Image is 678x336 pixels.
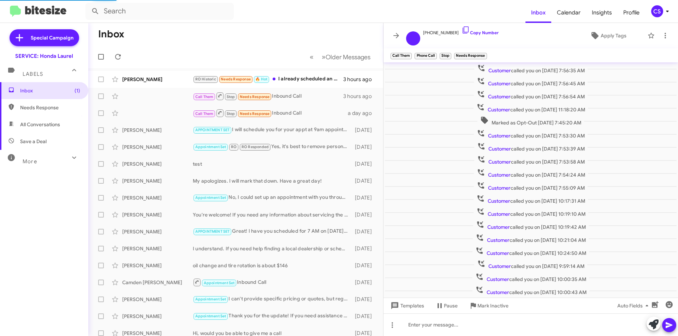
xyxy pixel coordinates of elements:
span: Marked as Opt-Out [DATE] 7:45:20 AM [477,116,584,126]
input: Search [85,3,234,20]
div: Inbound Call [193,92,343,100]
a: Inbox [525,2,551,23]
span: Apply Tags [601,29,626,42]
span: RO Responded [242,145,269,149]
span: Customer [488,80,511,87]
div: SERVICE: Honda Laurel [15,53,73,60]
div: [DATE] [351,262,377,269]
div: I can't provide specific pricing or quotes, but regular maintenance typically includes oil change... [193,295,351,303]
div: I will schedule you for your appt at 9am appointment [DATE][DATE]. We can also arrange shuttle se... [193,126,351,134]
span: More [23,158,37,165]
span: Templates [389,299,424,312]
div: [DATE] [351,177,377,184]
div: [DATE] [351,143,377,151]
div: I already scheduled an appointment for [DATE] [193,75,343,83]
div: [PERSON_NAME] [122,194,193,201]
span: Calendar [551,2,586,23]
div: test [193,160,351,167]
div: oil change and tire rotation is about $146 [193,262,351,269]
span: Needs Response [20,104,80,111]
div: [PERSON_NAME] [122,228,193,235]
span: Customer [488,172,511,178]
div: [PERSON_NAME] [122,313,193,320]
div: 3 hours ago [343,76,377,83]
button: Next [317,50,375,64]
span: Special Campaign [31,34,73,41]
span: called you on [DATE] 7:53:30 AM [474,129,588,139]
span: called you on [DATE] 10:19:10 AM [474,207,588,218]
span: Customer [488,211,510,217]
div: [PERSON_NAME] [122,127,193,134]
span: called you on [DATE] 7:55:09 AM [474,181,588,191]
div: [PERSON_NAME] [122,76,193,83]
div: No, I could set up an appointment with you through text as well. [193,194,351,202]
span: Mark Inactive [477,299,509,312]
button: Apply Tags [572,29,644,42]
div: a day ago [348,110,377,117]
div: Inbound Call [193,109,348,117]
span: RO [231,145,237,149]
span: (1) [75,87,80,94]
div: [PERSON_NAME] [122,296,193,303]
button: Templates [383,299,430,312]
span: Pause [444,299,458,312]
span: Customer [488,133,511,139]
button: Previous [305,50,318,64]
span: Auto Fields [617,299,651,312]
div: [DATE] [351,211,377,218]
div: [PERSON_NAME] [122,211,193,218]
span: Appointment Set [195,195,226,200]
span: « [310,53,314,61]
span: called you on [DATE] 7:53:39 AM [474,142,588,152]
div: [DATE] [351,296,377,303]
span: Appointment Set [195,314,226,318]
nav: Page navigation example [306,50,375,64]
span: Customer [487,237,510,243]
span: APPOINTMENT SET [195,128,230,132]
div: [DATE] [351,279,377,286]
span: Appointment Set [204,281,235,285]
div: Yes, it's best to remove personal items from the interior before detailing. This ensures a thorou... [193,143,351,151]
button: Pause [430,299,463,312]
span: called you on [DATE] 7:54:24 AM [474,168,588,178]
div: [DATE] [351,313,377,320]
small: Stop [440,53,451,59]
div: [DATE] [351,160,377,167]
div: [PERSON_NAME] [122,262,193,269]
div: [PERSON_NAME] [122,177,193,184]
span: Customer [488,198,510,204]
span: called you on [DATE] 10:00:35 AM [472,273,589,283]
div: Great! I have you scheduled for 7 AM on [DATE]. If you need to make any changes, just let me know! [193,227,351,236]
small: Needs Response [454,53,487,59]
span: Customer [488,93,511,100]
span: [PHONE_NUMBER] [423,26,499,36]
span: Inbox [20,87,80,94]
h1: Inbox [98,29,124,40]
span: called you on [DATE] 7:56:35 AM [474,64,588,74]
span: Insights [586,2,618,23]
span: Customer [488,185,511,191]
span: Call Them [195,111,214,116]
span: Customer [487,276,509,282]
div: CS [651,5,663,17]
div: Inbound Call [193,278,351,287]
div: [DATE] [351,127,377,134]
button: Mark Inactive [463,299,514,312]
span: Older Messages [326,53,370,61]
small: Call Them [391,53,412,59]
div: [PERSON_NAME] [122,160,193,167]
a: Copy Number [462,30,499,35]
span: Customer [488,146,511,152]
span: called you on [DATE] 11:18:20 AM [474,103,588,113]
div: [PERSON_NAME] [122,245,193,252]
span: Appointment Set [195,145,226,149]
span: Appointment Set [195,297,226,301]
span: called you on [DATE] 7:53:58 AM [474,155,588,165]
span: called you on [DATE] 10:21:04 AM [473,233,589,244]
div: Camden [PERSON_NAME] [122,279,193,286]
div: 3 hours ago [343,93,377,100]
div: [DATE] [351,194,377,201]
a: Special Campaign [10,29,79,46]
span: Profile [618,2,645,23]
